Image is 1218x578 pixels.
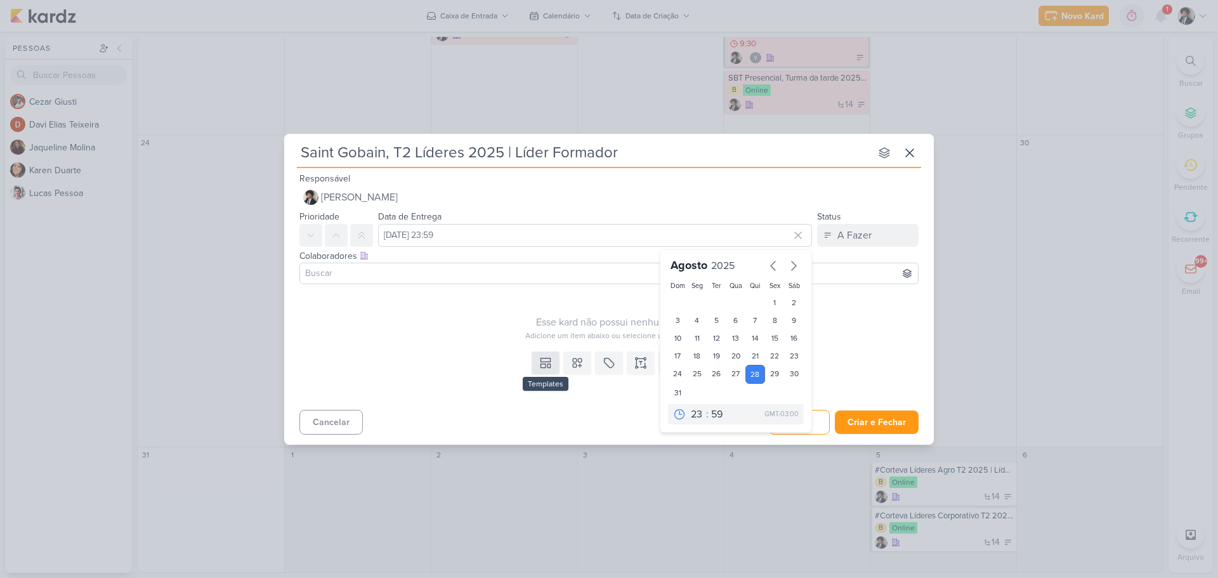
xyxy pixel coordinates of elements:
[707,365,726,384] div: 26
[671,281,685,291] div: Dom
[378,211,442,222] label: Data de Entrega
[299,315,926,330] div: Esse kard não possui nenhum item
[299,249,919,263] div: Colaboradores
[726,347,746,365] div: 20
[784,329,804,347] div: 16
[748,281,763,291] div: Qui
[765,347,785,365] div: 22
[745,365,765,384] div: 28
[299,173,350,184] label: Responsável
[726,365,746,384] div: 27
[688,312,707,329] div: 4
[688,347,707,365] div: 18
[711,259,735,272] span: 2025
[729,281,743,291] div: Qua
[299,410,363,435] button: Cancelar
[768,281,782,291] div: Sex
[765,329,785,347] div: 15
[817,224,919,247] button: A Fazer
[706,407,709,422] div: :
[817,211,841,222] label: Status
[303,190,318,205] img: Pedro Luahn Simões
[709,281,724,291] div: Ter
[688,365,707,384] div: 25
[745,312,765,329] div: 7
[764,409,799,419] div: GMT-03:00
[668,384,688,402] div: 31
[784,365,804,384] div: 30
[765,294,785,312] div: 1
[299,211,339,222] label: Prioridade
[707,329,726,347] div: 12
[837,228,872,243] div: A Fazer
[784,294,804,312] div: 2
[787,281,801,291] div: Sáb
[523,377,568,391] div: Templates
[765,365,785,384] div: 29
[668,347,688,365] div: 17
[745,329,765,347] div: 14
[668,329,688,347] div: 10
[303,266,915,281] input: Buscar
[707,347,726,365] div: 19
[668,365,688,384] div: 24
[835,411,919,434] button: Criar e Fechar
[690,281,705,291] div: Seg
[784,312,804,329] div: 9
[668,312,688,329] div: 3
[707,312,726,329] div: 5
[299,186,919,209] button: [PERSON_NAME]
[671,258,707,272] span: Agosto
[378,224,812,247] input: Select a date
[765,312,785,329] div: 8
[688,329,707,347] div: 11
[784,347,804,365] div: 23
[297,141,870,164] input: Kard Sem Título
[321,190,398,205] span: [PERSON_NAME]
[745,347,765,365] div: 21
[726,329,746,347] div: 13
[726,312,746,329] div: 6
[299,330,926,341] div: Adicione um item abaixo ou selecione um template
